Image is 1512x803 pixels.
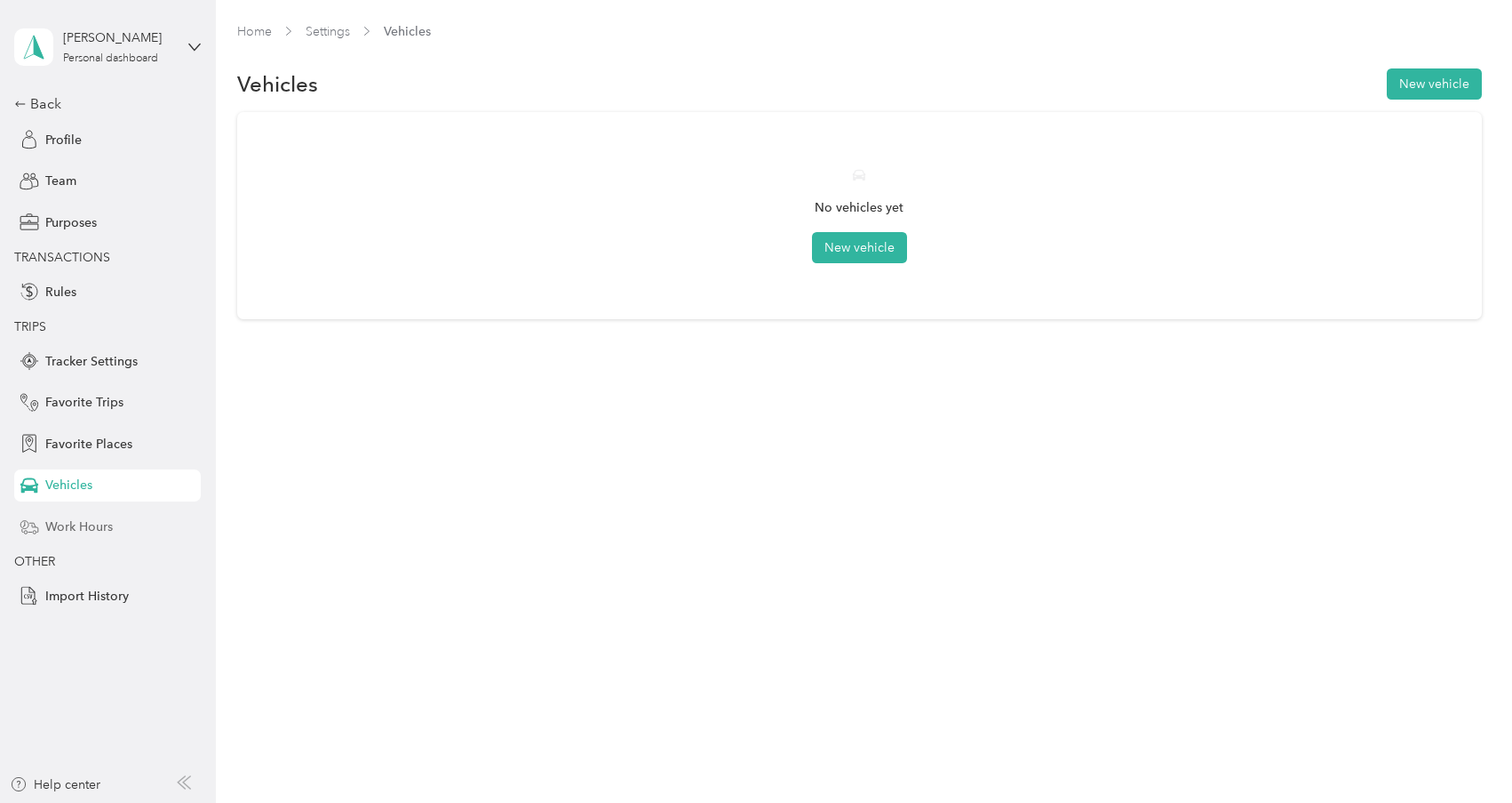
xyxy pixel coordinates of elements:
[45,172,76,190] span: Team
[237,75,318,93] h1: Vehicles
[45,518,113,536] span: Work Hours
[45,587,129,606] span: Import History
[45,131,82,149] span: Profile
[45,476,92,494] span: Vehicles
[14,319,46,334] span: TRIPS
[1387,68,1482,100] button: New vehicle
[1413,703,1512,803] iframe: Everlance-gr Chat Button Frame
[384,22,431,41] span: Vehicles
[306,24,350,39] a: Settings
[63,28,174,47] div: [PERSON_NAME]
[815,198,903,217] p: No vehicles yet
[14,554,55,569] span: OTHER
[45,352,138,371] span: Tracker Settings
[14,250,110,265] span: TRANSACTIONS
[812,232,907,263] button: New vehicle
[63,53,158,64] div: Personal dashboard
[45,393,123,412] span: Favorite Trips
[45,213,97,232] span: Purposes
[237,24,272,39] a: Home
[10,775,100,794] button: Help center
[45,435,132,454] span: Favorite Places
[45,283,76,301] span: Rules
[14,93,192,115] div: Back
